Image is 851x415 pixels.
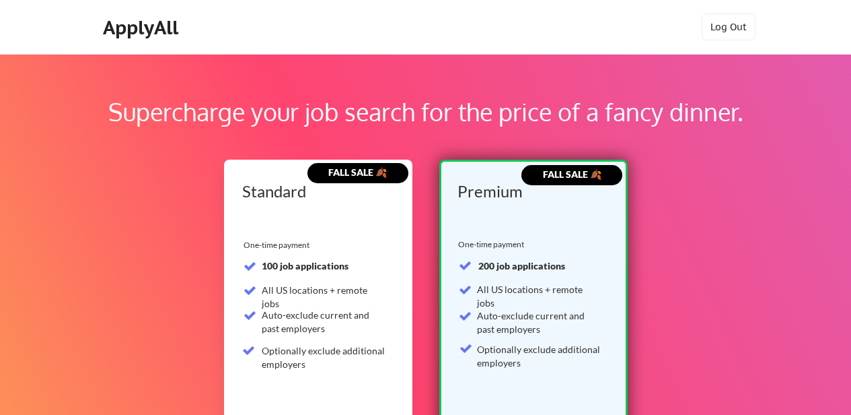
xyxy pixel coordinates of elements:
[477,309,602,336] div: Auto-exclude current and past employers
[262,284,386,310] div: All US locations + remote jobs
[477,283,602,309] div: All US locations + remote jobs
[478,260,565,272] strong: 200 job applications
[242,183,390,199] div: Standard
[477,343,602,369] div: Optionally exclude additional employers
[457,183,605,199] div: Premium
[543,168,601,180] strong: FALL SALE 🍂
[103,16,182,39] div: ApplyAll
[262,309,386,335] div: Auto-exclude current and past employers
[458,239,529,250] div: One-time payment
[244,240,313,251] div: One-time payment
[86,94,765,130] div: Supercharge your job search for the price of a fancy dinner.
[262,344,386,371] div: Optionally exclude additional employers
[262,260,348,272] strong: 100 job applications
[328,166,387,178] strong: FALL SALE 🍂
[702,13,755,40] button: Log Out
